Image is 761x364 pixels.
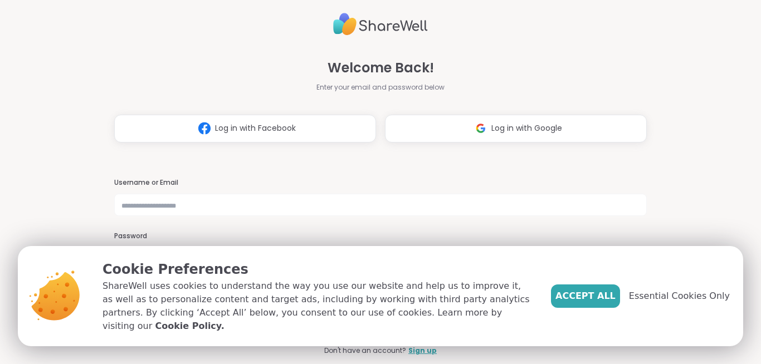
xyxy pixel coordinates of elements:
span: Log in with Facebook [215,122,296,134]
span: Don't have an account? [324,346,406,356]
button: Log in with Google [385,115,647,142]
h3: Username or Email [114,178,647,188]
span: Log in with Google [491,122,562,134]
a: Sign up [408,346,437,356]
button: Log in with Facebook [114,115,376,142]
h3: Password [114,232,647,241]
span: Welcome Back! [328,58,434,78]
span: Enter your email and password below [316,82,445,92]
img: ShareWell Logo [333,8,428,40]
a: Cookie Policy. [155,319,224,333]
p: ShareWell uses cookies to understand the way you use our website and help us to improve it, as we... [103,279,533,333]
button: Accept All [551,284,620,308]
img: ShareWell Logomark [470,118,491,139]
p: Cookie Preferences [103,259,533,279]
span: Accept All [555,289,616,303]
span: Essential Cookies Only [629,289,730,303]
img: ShareWell Logomark [194,118,215,139]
